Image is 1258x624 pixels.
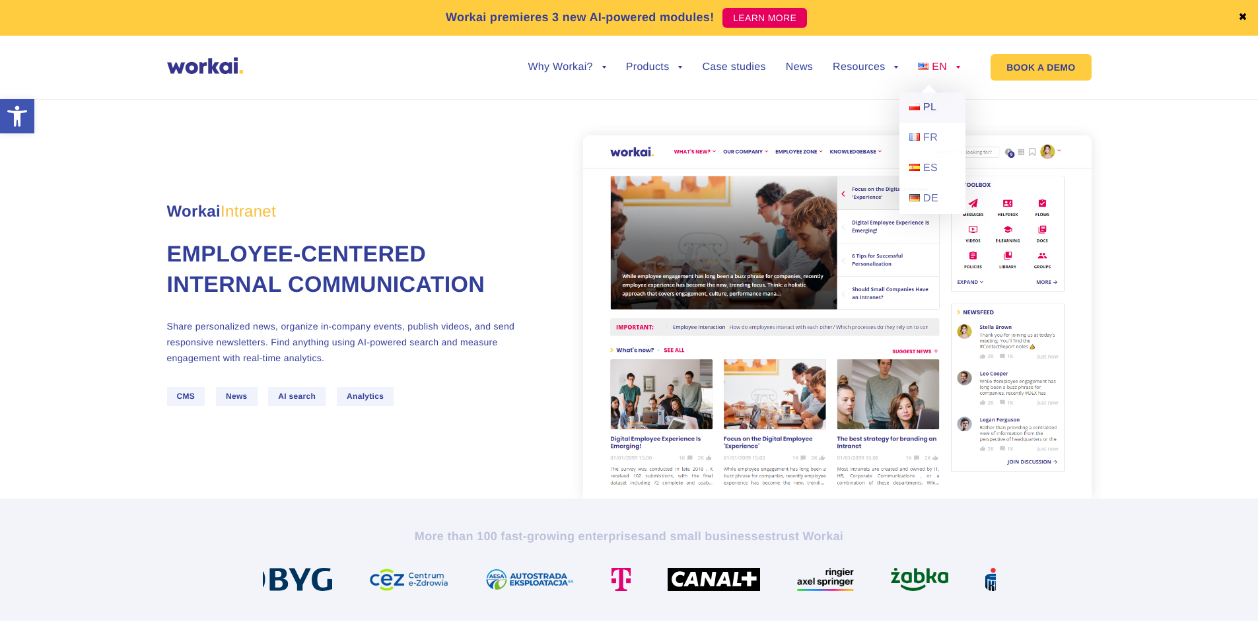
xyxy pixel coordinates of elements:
[923,193,938,204] span: DE
[626,62,683,73] a: Products
[899,184,965,214] a: DE
[215,16,424,42] input: you@company.com
[221,203,276,221] em: Intranet
[263,528,996,544] h2: More than 100 fast-growing enterprises trust Workai
[268,387,326,406] span: AI search
[833,62,898,73] a: Resources
[69,112,123,123] a: Privacy Policy
[923,132,938,143] span: FR
[645,530,771,543] i: and small businesses
[899,153,965,184] a: ES
[167,240,530,300] h1: Employee-centered internal communication
[932,61,947,73] span: EN
[1238,13,1247,23] a: ✖
[899,92,965,123] a: PL
[167,318,530,366] p: Share personalized news, organize in-company events, publish videos, and send responsive newslett...
[899,123,965,153] a: FR
[167,188,276,220] span: Workai
[786,62,813,73] a: News
[446,9,715,26] p: Workai premieres 3 new AI-powered modules!
[216,387,258,406] span: News
[337,387,394,406] span: Analytics
[528,62,606,73] a: Why Workai?
[991,54,1091,81] a: BOOK A DEMO
[923,162,938,174] span: ES
[923,102,936,113] span: PL
[167,387,205,406] span: CMS
[702,62,765,73] a: Case studies
[722,8,807,28] a: LEARN MORE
